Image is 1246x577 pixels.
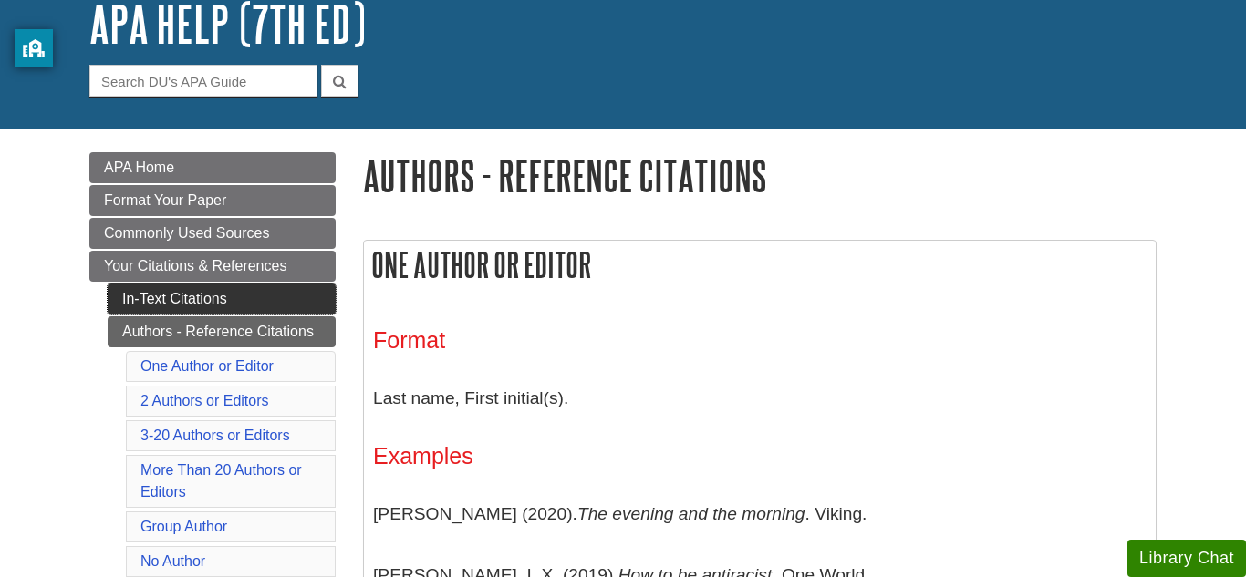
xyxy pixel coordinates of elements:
a: Format Your Paper [89,185,336,216]
button: Library Chat [1127,540,1246,577]
span: Format Your Paper [104,192,226,208]
h1: Authors - Reference Citations [363,152,1157,199]
p: Last name, First initial(s). [373,372,1147,425]
a: No Author [140,553,205,569]
a: Authors - Reference Citations [108,316,336,347]
a: One Author or Editor [140,358,274,374]
a: Group Author [140,519,227,534]
input: Search DU's APA Guide [89,65,317,97]
a: In-Text Citations [108,283,336,314]
h3: Examples [373,443,1147,469]
span: Commonly Used Sources [104,225,269,241]
h2: One Author or Editor [364,241,1156,289]
a: Commonly Used Sources [89,218,336,249]
a: Your Citations & References [89,251,336,282]
a: APA Home [89,152,336,183]
span: Your Citations & References [104,258,286,273]
button: privacy banner [15,29,53,67]
a: 2 Authors or Editors [140,393,269,408]
p: [PERSON_NAME] (2020). . Viking. [373,488,1147,541]
a: More Than 20 Authors or Editors [140,462,302,500]
h3: Format [373,327,1147,354]
i: The evening and the morning [577,504,805,523]
span: APA Home [104,160,174,175]
a: 3-20 Authors or Editors [140,428,290,443]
